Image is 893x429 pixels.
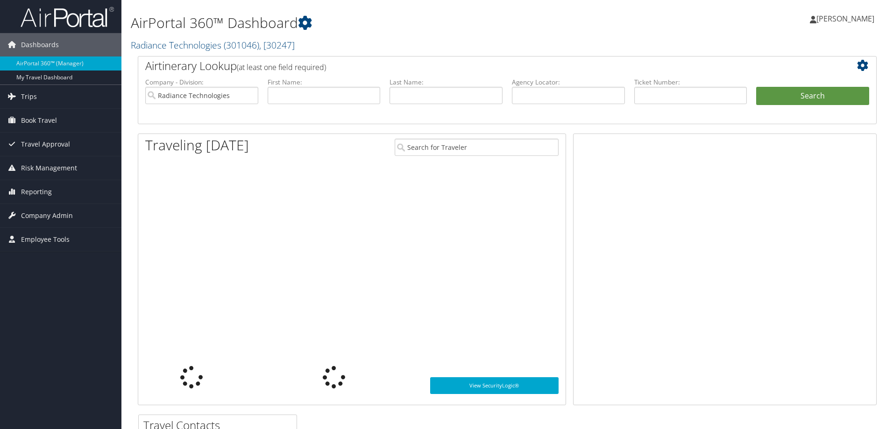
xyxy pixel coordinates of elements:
[390,77,503,87] label: Last Name:
[395,139,559,156] input: Search for Traveler
[237,62,326,72] span: (at least one field required)
[224,39,259,51] span: ( 301046 )
[21,204,73,227] span: Company Admin
[259,39,295,51] span: , [ 30247 ]
[430,377,559,394] a: View SecurityLogic®
[21,156,77,180] span: Risk Management
[145,77,258,87] label: Company - Division:
[756,87,869,105] button: Search
[810,5,884,33] a: [PERSON_NAME]
[268,77,381,87] label: First Name:
[145,135,249,155] h1: Traveling [DATE]
[21,33,59,56] span: Dashboards
[634,77,747,87] label: Ticket Number:
[816,14,874,24] span: [PERSON_NAME]
[131,39,295,51] a: Radiance Technologies
[21,85,37,108] span: Trips
[21,228,70,251] span: Employee Tools
[21,133,70,156] span: Travel Approval
[131,13,633,33] h1: AirPortal 360™ Dashboard
[21,109,57,132] span: Book Travel
[21,6,114,28] img: airportal-logo.png
[21,180,52,204] span: Reporting
[145,58,808,74] h2: Airtinerary Lookup
[512,77,625,87] label: Agency Locator:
